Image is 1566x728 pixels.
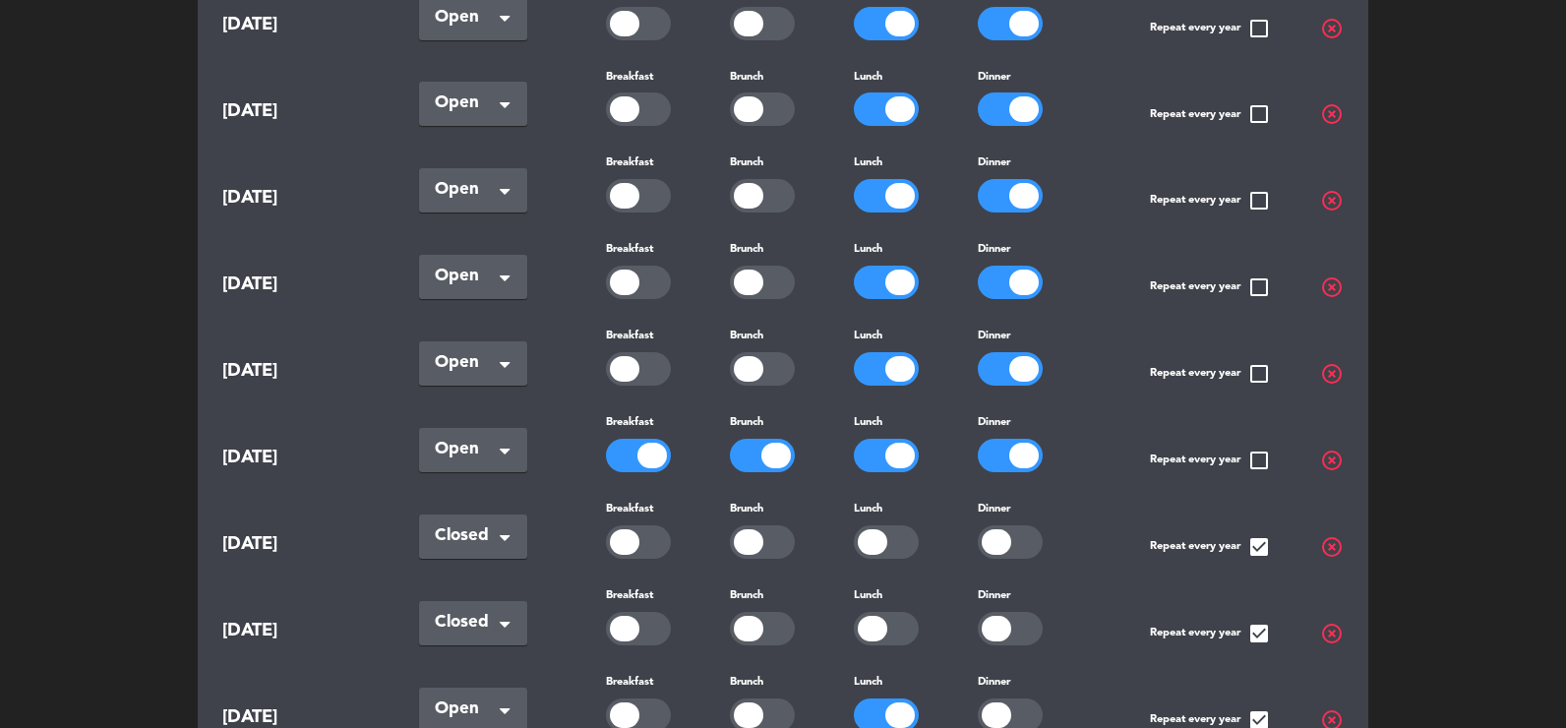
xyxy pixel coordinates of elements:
span: Closed [435,522,496,550]
span: Closed [435,609,496,637]
span: Repeat every year [1150,189,1271,212]
span: Open [435,436,496,463]
span: Open [435,90,496,117]
span: highlight_off [1320,189,1344,212]
label: Breakfast [606,587,653,605]
span: [DATE] [222,271,370,299]
span: check_box_outline_blank [1247,362,1271,386]
span: [DATE] [222,184,370,212]
label: Breakfast [606,241,653,259]
span: check_box_outline_blank [1247,17,1271,40]
label: Lunch [854,69,882,87]
span: check_box [1247,535,1271,559]
label: Dinner [978,69,1010,87]
span: highlight_off [1320,17,1344,40]
span: highlight_off [1320,449,1344,472]
span: Open [435,696,496,723]
span: check_box_outline_blank [1247,189,1271,212]
label: Lunch [854,674,882,692]
span: Repeat every year [1150,275,1271,299]
span: [DATE] [222,11,370,39]
span: Open [435,176,496,204]
label: Lunch [854,587,882,605]
label: Breakfast [606,501,653,518]
span: Repeat every year [1150,362,1271,386]
label: Brunch [730,501,763,518]
label: Dinner [978,587,1010,605]
span: check_box_outline_blank [1247,275,1271,299]
span: check_box_outline_blank [1247,449,1271,472]
label: Brunch [730,69,763,87]
span: Repeat every year [1150,449,1271,472]
label: Breakfast [606,69,653,87]
span: highlight_off [1320,535,1344,559]
label: Lunch [854,328,882,345]
span: Repeat every year [1150,622,1271,645]
span: [DATE] [222,617,370,645]
label: Brunch [730,328,763,345]
label: Brunch [730,154,763,172]
label: Dinner [978,501,1010,518]
span: Open [435,4,496,31]
label: Brunch [730,587,763,605]
label: Dinner [978,414,1010,432]
label: Dinner [978,241,1010,259]
label: Lunch [854,154,882,172]
label: Dinner [978,674,1010,692]
span: Open [435,349,496,377]
span: highlight_off [1320,622,1344,645]
span: [DATE] [222,357,370,386]
span: highlight_off [1320,362,1344,386]
label: Breakfast [606,414,653,432]
label: Breakfast [606,328,653,345]
span: check_box_outline_blank [1247,102,1271,126]
label: Brunch [730,414,763,432]
label: Brunch [730,241,763,259]
label: Breakfast [606,674,653,692]
span: check_box [1247,622,1271,645]
label: Breakfast [606,154,653,172]
label: Dinner [978,328,1010,345]
label: Lunch [854,241,882,259]
span: highlight_off [1320,275,1344,299]
span: Open [435,263,496,290]
label: Lunch [854,501,882,518]
span: Repeat every year [1150,17,1271,40]
span: [DATE] [222,444,370,472]
span: highlight_off [1320,102,1344,126]
label: Lunch [854,414,882,432]
span: [DATE] [222,97,370,126]
span: [DATE] [222,530,370,559]
label: Brunch [730,674,763,692]
span: Repeat every year [1150,102,1271,126]
label: Dinner [978,154,1010,172]
span: Repeat every year [1150,535,1271,559]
